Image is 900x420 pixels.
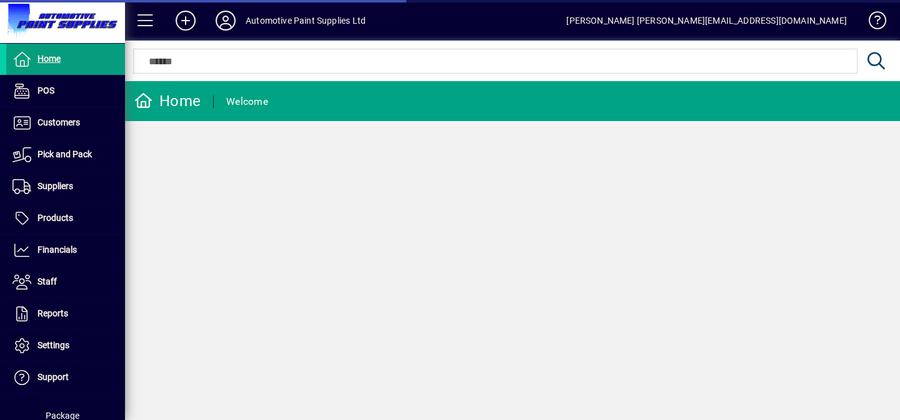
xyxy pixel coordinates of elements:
[6,266,125,298] a: Staff
[6,298,125,330] a: Reports
[37,340,69,350] span: Settings
[37,85,54,95] span: POS
[6,76,125,107] a: POS
[166,9,206,32] button: Add
[37,117,80,127] span: Customers
[859,2,884,43] a: Knowledge Base
[37,213,73,223] span: Products
[37,372,69,382] span: Support
[134,91,201,111] div: Home
[6,107,125,139] a: Customers
[6,139,125,170] a: Pick and Pack
[206,9,246,32] button: Profile
[6,203,125,234] a: Products
[37,149,92,159] span: Pick and Pack
[226,92,268,112] div: Welcome
[246,11,366,31] div: Automotive Paint Supplies Ltd
[37,54,61,64] span: Home
[37,276,57,286] span: Staff
[566,11,847,31] div: [PERSON_NAME] [PERSON_NAME][EMAIL_ADDRESS][DOMAIN_NAME]
[37,181,73,191] span: Suppliers
[37,308,68,318] span: Reports
[6,330,125,361] a: Settings
[6,171,125,202] a: Suppliers
[37,245,77,255] span: Financials
[6,235,125,266] a: Financials
[6,362,125,393] a: Support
